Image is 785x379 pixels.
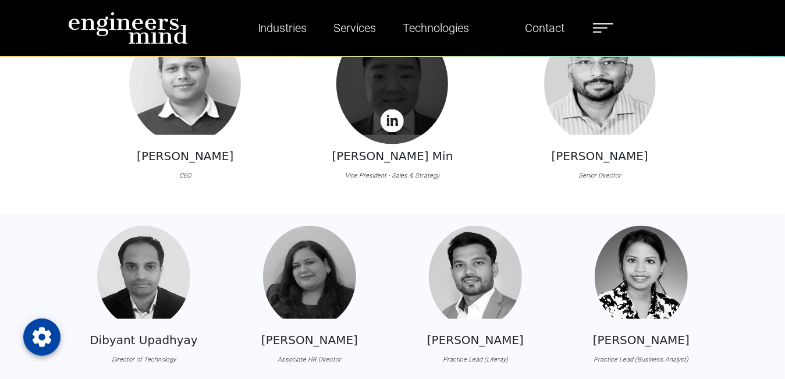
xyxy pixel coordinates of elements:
[443,356,508,363] i: Practice Lead (Liferay)
[594,356,688,363] i: Practice Lead (Business Analyst)
[399,15,474,41] a: Technologies
[552,149,648,163] h5: [PERSON_NAME]
[593,333,690,347] h5: [PERSON_NAME]
[329,15,381,41] a: Services
[427,333,524,347] h5: [PERSON_NAME]
[578,172,621,179] i: Senior Director
[68,12,188,44] img: logo
[332,149,453,163] h5: [PERSON_NAME] Min
[261,333,358,347] h5: [PERSON_NAME]
[90,333,198,347] h5: Dibyant Upadhyay
[137,149,233,163] h5: [PERSON_NAME]
[253,15,312,41] a: Industries
[278,356,341,363] i: Associate HR Director
[345,172,439,179] i: Vice President - Sales & Strategy
[179,172,191,179] i: CEO
[521,15,570,41] a: Contact
[112,356,176,363] i: Director of Technology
